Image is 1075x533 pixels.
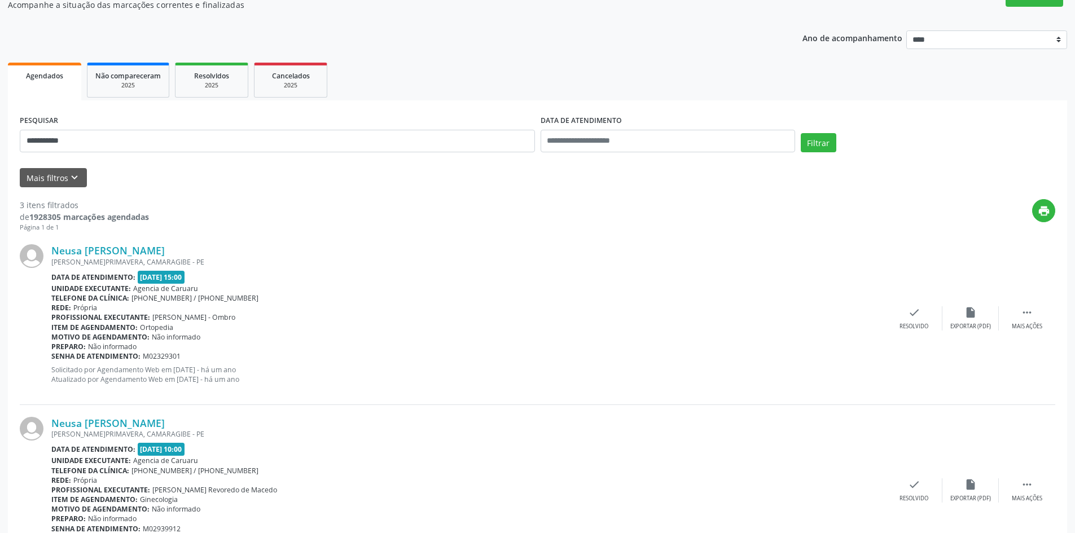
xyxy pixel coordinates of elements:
[26,71,63,81] span: Agendados
[900,495,928,503] div: Resolvido
[908,478,920,491] i: check
[152,332,200,342] span: Não informado
[908,306,920,319] i: check
[68,171,81,184] i: keyboard_arrow_down
[1038,205,1050,217] i: print
[51,456,131,465] b: Unidade executante:
[51,351,141,361] b: Senha de atendimento:
[133,456,198,465] span: Agencia de Caruaru
[20,211,149,223] div: de
[51,312,150,322] b: Profissional executante:
[95,81,161,90] div: 2025
[95,71,161,81] span: Não compareceram
[51,323,138,332] b: Item de agendamento:
[20,168,87,188] button: Mais filtroskeyboard_arrow_down
[152,485,277,495] span: [PERSON_NAME] Revoredo de Macedo
[20,244,43,268] img: img
[20,112,58,130] label: PESQUISAR
[51,514,86,523] b: Preparo:
[950,323,991,331] div: Exportar (PDF)
[1021,306,1033,319] i: 
[541,112,622,130] label: DATA DE ATENDIMENTO
[51,495,138,504] b: Item de agendamento:
[272,71,310,81] span: Cancelados
[51,284,131,293] b: Unidade executante:
[51,332,150,342] b: Motivo de agendamento:
[262,81,319,90] div: 2025
[900,323,928,331] div: Resolvido
[51,466,129,475] b: Telefone da clínica:
[152,504,200,514] span: Não informado
[51,504,150,514] b: Motivo de agendamento:
[131,293,258,303] span: [PHONE_NUMBER] / [PHONE_NUMBER]
[51,257,886,267] div: [PERSON_NAME]PRIMAVERA, CAMARAGIBE - PE
[802,30,902,45] p: Ano de acompanhamento
[51,365,886,384] p: Solicitado por Agendamento Web em [DATE] - há um ano Atualizado por Agendamento Web em [DATE] - h...
[950,495,991,503] div: Exportar (PDF)
[140,495,178,504] span: Ginecologia
[1032,199,1055,222] button: print
[964,478,977,491] i: insert_drive_file
[73,303,97,312] span: Própria
[29,212,149,222] strong: 1928305 marcações agendadas
[964,306,977,319] i: insert_drive_file
[20,199,149,211] div: 3 itens filtrados
[51,417,165,429] a: Neusa [PERSON_NAME]
[51,303,71,312] b: Rede:
[133,284,198,293] span: Agencia de Caruaru
[1021,478,1033,491] i: 
[131,466,258,475] span: [PHONE_NUMBER] / [PHONE_NUMBER]
[51,244,165,257] a: Neusa [PERSON_NAME]
[88,514,137,523] span: Não informado
[88,342,137,351] span: Não informado
[51,342,86,351] b: Preparo:
[152,312,235,322] span: [PERSON_NAME] - Ombro
[801,133,836,152] button: Filtrar
[183,81,240,90] div: 2025
[140,323,173,332] span: Ortopedia
[51,485,150,495] b: Profissional executante:
[138,271,185,284] span: [DATE] 15:00
[138,443,185,456] span: [DATE] 10:00
[51,293,129,303] b: Telefone da clínica:
[194,71,229,81] span: Resolvidos
[51,444,135,454] b: Data de atendimento:
[73,475,97,485] span: Própria
[51,272,135,282] b: Data de atendimento:
[143,351,181,361] span: M02329301
[51,429,886,439] div: [PERSON_NAME]PRIMAVERA, CAMARAGIBE - PE
[20,417,43,441] img: img
[20,223,149,232] div: Página 1 de 1
[51,475,71,485] b: Rede:
[1012,495,1042,503] div: Mais ações
[1012,323,1042,331] div: Mais ações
